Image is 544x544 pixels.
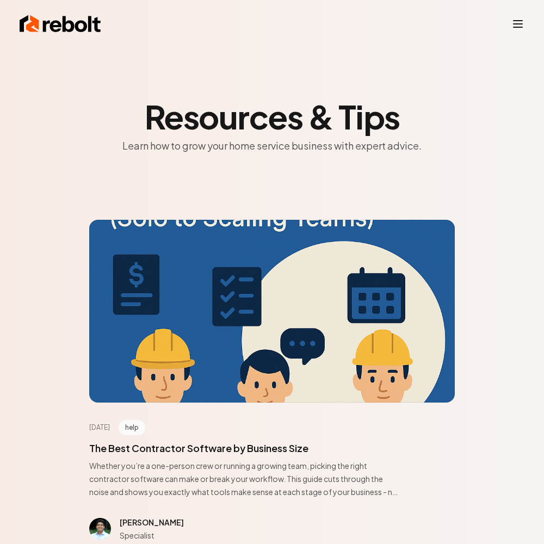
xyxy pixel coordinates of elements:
img: Rebolt Logo [20,13,101,35]
h2: Resources & Tips [89,100,455,133]
span: help [119,420,145,435]
p: Learn how to grow your home service business with expert advice. [89,137,455,154]
button: Toggle mobile menu [511,17,524,30]
a: The Best Contractor Software by Business Size [89,442,308,454]
span: [PERSON_NAME] [120,517,184,527]
time: [DATE] [89,423,110,432]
